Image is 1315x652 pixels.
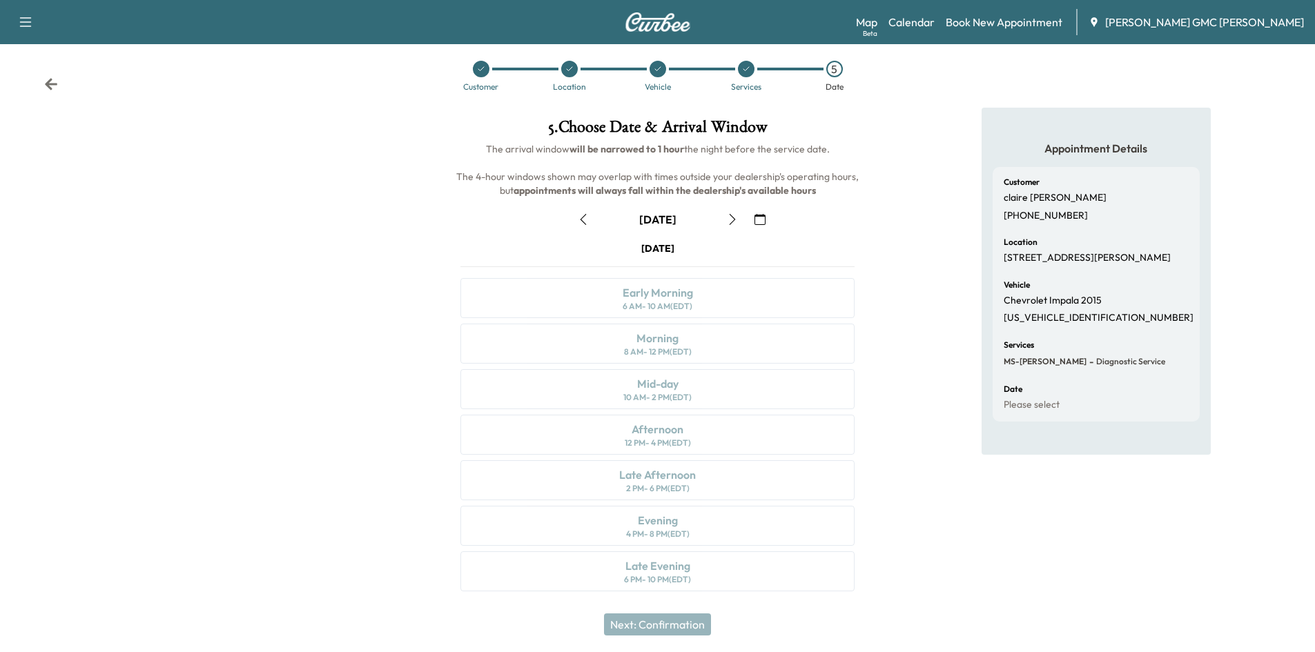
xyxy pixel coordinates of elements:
[1004,192,1107,204] p: claire [PERSON_NAME]
[888,14,935,30] a: Calendar
[645,83,671,91] div: Vehicle
[1004,178,1040,186] h6: Customer
[993,141,1200,156] h5: Appointment Details
[1004,252,1171,264] p: [STREET_ADDRESS][PERSON_NAME]
[1004,356,1087,367] span: MS-[PERSON_NAME]
[569,143,684,155] b: will be narrowed to 1 hour
[1004,238,1038,246] h6: Location
[856,14,877,30] a: MapBeta
[1004,281,1030,289] h6: Vehicle
[946,14,1062,30] a: Book New Appointment
[863,28,877,39] div: Beta
[641,241,674,255] div: [DATE]
[44,77,58,91] div: Back
[1004,399,1060,411] p: Please select
[625,12,691,32] img: Curbee Logo
[731,83,761,91] div: Services
[1004,295,1102,307] p: Chevrolet Impala 2015
[463,83,498,91] div: Customer
[1004,385,1022,393] h6: Date
[1004,312,1194,324] p: [US_VEHICLE_IDENTIFICATION_NUMBER]
[639,212,676,227] div: [DATE]
[1105,14,1304,30] span: [PERSON_NAME] GMC [PERSON_NAME]
[449,119,866,142] h1: 5 . Choose Date & Arrival Window
[826,83,844,91] div: Date
[1093,356,1165,367] span: Diagnostic Service
[514,184,816,197] b: appointments will always fall within the dealership's available hours
[553,83,586,91] div: Location
[1004,341,1034,349] h6: Services
[826,61,843,77] div: 5
[1004,210,1088,222] p: [PHONE_NUMBER]
[456,143,861,197] span: The arrival window the night before the service date. The 4-hour windows shown may overlap with t...
[1087,355,1093,368] span: -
